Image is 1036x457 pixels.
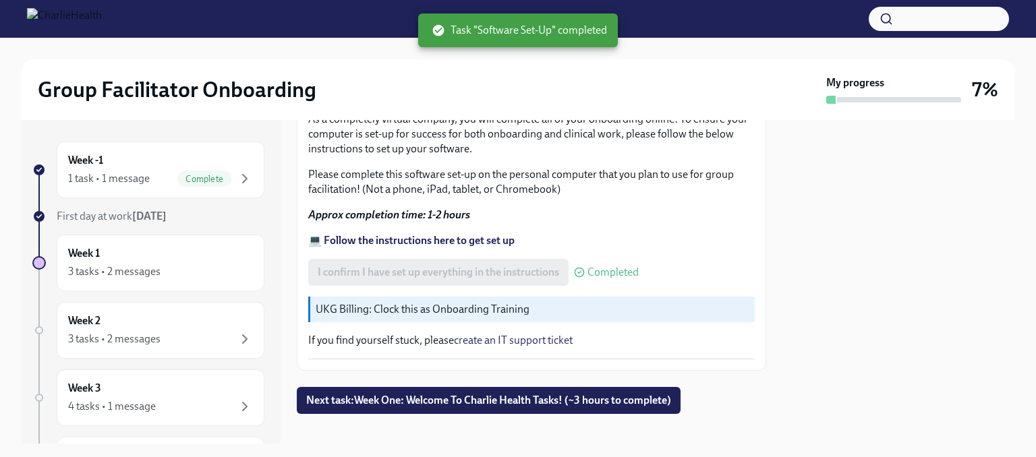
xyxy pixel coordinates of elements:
[32,235,264,291] a: Week 13 tasks • 2 messages
[68,264,161,279] div: 3 tasks • 2 messages
[32,142,264,198] a: Week -11 task • 1 messageComplete
[68,171,150,186] div: 1 task • 1 message
[38,76,316,103] h2: Group Facilitator Onboarding
[297,387,681,414] button: Next task:Week One: Welcome To Charlie Health Tasks! (~3 hours to complete)
[32,209,264,224] a: First day at work[DATE]
[308,167,755,197] p: Please complete this software set-up on the personal computer that you plan to use for group faci...
[177,174,231,184] span: Complete
[68,246,100,261] h6: Week 1
[68,313,100,328] h6: Week 2
[308,112,755,156] p: As a completely virtual company, you will complete all of your onboarding online! To ensure your ...
[306,394,671,407] span: Next task : Week One: Welcome To Charlie Health Tasks! (~3 hours to complete)
[308,333,755,348] p: If you find yourself stuck, please
[57,210,167,222] span: First day at work
[432,23,607,38] span: Task "Software Set-Up" completed
[68,381,101,396] h6: Week 3
[68,332,161,346] div: 3 tasks • 2 messages
[132,210,167,222] strong: [DATE]
[308,234,515,247] a: 💻 Follow the instructions here to get set up
[27,8,102,30] img: CharlieHealth
[32,369,264,426] a: Week 34 tasks • 1 message
[587,267,639,278] span: Completed
[454,334,573,346] a: create an IT support ticket
[32,302,264,359] a: Week 23 tasks • 2 messages
[972,78,998,102] h3: 7%
[68,153,103,168] h6: Week -1
[826,75,884,90] strong: My progress
[68,399,156,414] div: 4 tasks • 1 message
[316,302,749,317] p: UKG Billing: Clock this as Onboarding Training
[308,208,470,221] strong: Approx completion time: 1-2 hours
